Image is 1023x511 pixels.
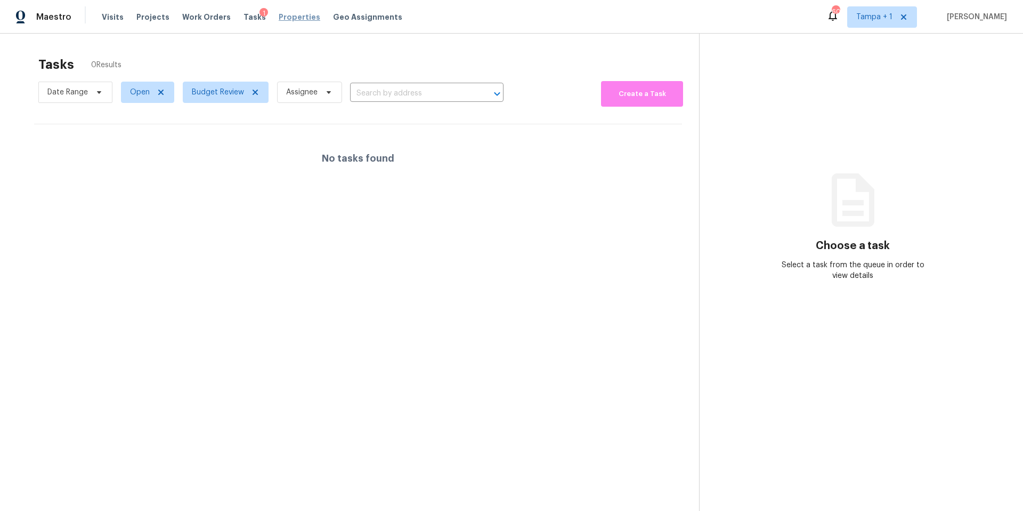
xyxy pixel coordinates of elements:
[832,6,839,17] div: 60
[816,241,890,251] h3: Choose a task
[601,81,683,107] button: Create a Task
[490,86,505,101] button: Open
[350,85,474,102] input: Search by address
[259,8,268,19] div: 1
[102,12,124,22] span: Visits
[333,12,402,22] span: Geo Assignments
[91,60,121,70] span: 0 Results
[136,12,169,22] span: Projects
[279,12,320,22] span: Properties
[243,13,266,21] span: Tasks
[130,87,150,98] span: Open
[776,260,930,281] div: Select a task from the queue in order to view details
[322,153,394,164] h4: No tasks found
[182,12,231,22] span: Work Orders
[36,12,71,22] span: Maestro
[606,88,678,100] span: Create a Task
[38,59,74,70] h2: Tasks
[286,87,318,98] span: Assignee
[47,87,88,98] span: Date Range
[192,87,244,98] span: Budget Review
[856,12,892,22] span: Tampa + 1
[943,12,1007,22] span: [PERSON_NAME]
